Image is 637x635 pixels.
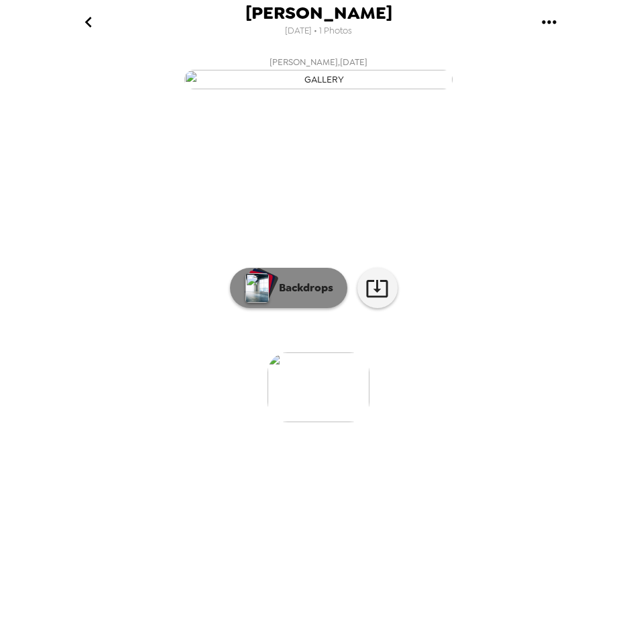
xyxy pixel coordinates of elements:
[230,268,347,308] button: Backdrops
[184,70,453,89] img: gallery
[285,22,352,40] span: [DATE] • 1 Photos
[270,54,367,70] span: [PERSON_NAME] , [DATE]
[272,280,333,296] p: Backdrops
[245,4,392,22] span: [PERSON_NAME]
[50,50,587,93] button: [PERSON_NAME],[DATE]
[268,352,369,422] img: gallery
